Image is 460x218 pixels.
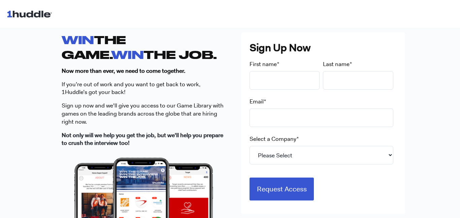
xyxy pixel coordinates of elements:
[62,102,226,126] p: S
[62,102,224,125] span: ign up now and we'll give you access to our Game Library with games on the leading brands across ...
[62,33,94,46] span: WIN
[7,7,55,20] img: 1huddle
[62,131,223,147] strong: Not only will we help you get the job, but we'll help you prepare to crush the interview too!
[250,98,264,105] span: Email
[250,60,277,68] span: First name
[111,48,143,61] span: WIN
[62,33,217,61] strong: THE GAME. THE JOB.
[62,81,200,96] span: If you’re out of work and you want to get back to work, 1Huddle’s got your back!
[250,41,397,55] h3: Sign Up Now
[323,60,350,68] span: Last name
[250,135,296,143] span: Select a Company
[62,67,186,74] strong: Now more than ever, we need to come together.
[250,178,314,200] input: Request Access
